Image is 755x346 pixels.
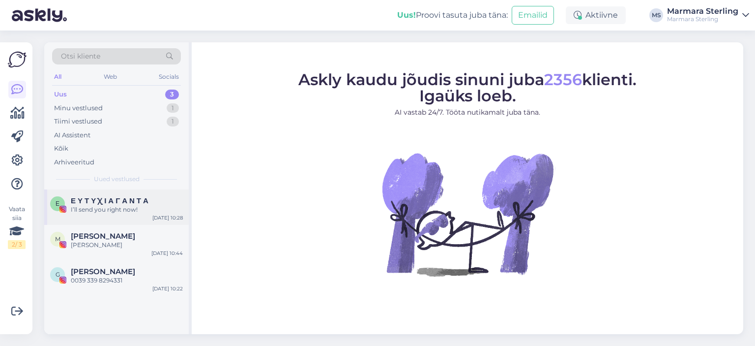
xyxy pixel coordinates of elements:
img: Askly Logo [8,50,27,69]
span: M [55,235,60,243]
b: Uus! [397,10,416,20]
div: MS [649,8,663,22]
div: Marmara Sterling [667,15,738,23]
div: Web [102,70,119,83]
p: AI vastab 24/7. Tööta nutikamalt juba täna. [298,107,637,118]
div: [DATE] 10:44 [151,250,183,257]
span: Marita Liepina [71,232,135,241]
div: All [52,70,63,83]
div: Socials [157,70,181,83]
div: Kõik [54,144,68,154]
span: Uued vestlused [94,175,140,184]
span: Otsi kliente [61,51,100,62]
div: Minu vestlused [54,103,103,113]
a: Marmara SterlingMarmara Sterling [667,7,749,23]
span: G [56,271,60,278]
div: I’ll send you right now! [71,205,183,214]
div: [DATE] 10:22 [152,285,183,292]
img: No Chat active [379,126,556,303]
div: 2 / 3 [8,240,26,249]
div: [DATE] 10:28 [152,214,183,221]
button: Emailid [512,6,554,25]
div: 0039 339 8294331 [71,276,183,285]
div: AI Assistent [54,130,90,140]
div: Proovi tasuta juba täna: [397,9,508,21]
div: Arhiveeritud [54,157,94,167]
div: [PERSON_NAME] [71,241,183,250]
span: Ε [56,200,59,207]
div: 1 [167,103,179,113]
span: Ε Υ Τ Υ Χ Ι Α Γ Α Ν Τ Α [71,196,148,205]
span: 2356 [544,70,582,89]
div: Marmara Sterling [667,7,738,15]
div: Aktiivne [566,6,626,24]
div: 1 [167,117,179,126]
span: Askly kaudu jõudis sinuni juba klienti. Igaüks loeb. [298,70,637,105]
span: Giuliana Cazzaniga [71,267,135,276]
div: Vaata siia [8,205,26,249]
div: Tiimi vestlused [54,117,102,126]
div: Uus [54,90,67,99]
div: 3 [165,90,179,99]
